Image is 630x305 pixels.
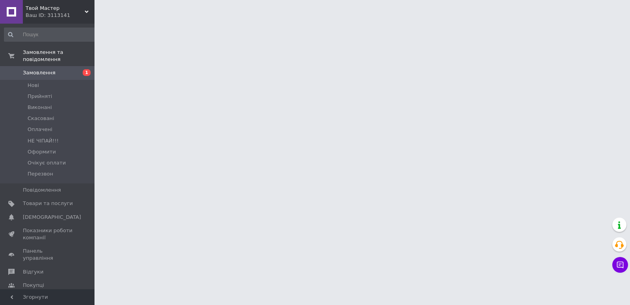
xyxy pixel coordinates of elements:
[23,187,61,194] span: Повідомлення
[23,69,56,76] span: Замовлення
[26,12,94,19] div: Ваш ID: 3113141
[28,148,56,155] span: Оформити
[23,200,73,207] span: Товари та послуги
[612,257,628,273] button: Чат з покупцем
[23,227,73,241] span: Показники роботи компанії
[83,69,91,76] span: 1
[23,49,94,63] span: Замовлення та повідомлення
[28,159,66,166] span: Очікує оплати
[28,104,52,111] span: Виконані
[23,268,43,275] span: Відгуки
[4,28,97,42] input: Пошук
[28,93,52,100] span: Прийняті
[23,214,81,221] span: [DEMOGRAPHIC_DATA]
[26,5,85,12] span: Твой Мастер
[23,282,44,289] span: Покупці
[23,248,73,262] span: Панель управління
[28,126,52,133] span: Оплачені
[28,115,54,122] span: Скасовані
[28,137,59,144] span: НЕ ЧІПАЙ!!!
[28,82,39,89] span: Нові
[28,170,53,177] span: Перезвон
